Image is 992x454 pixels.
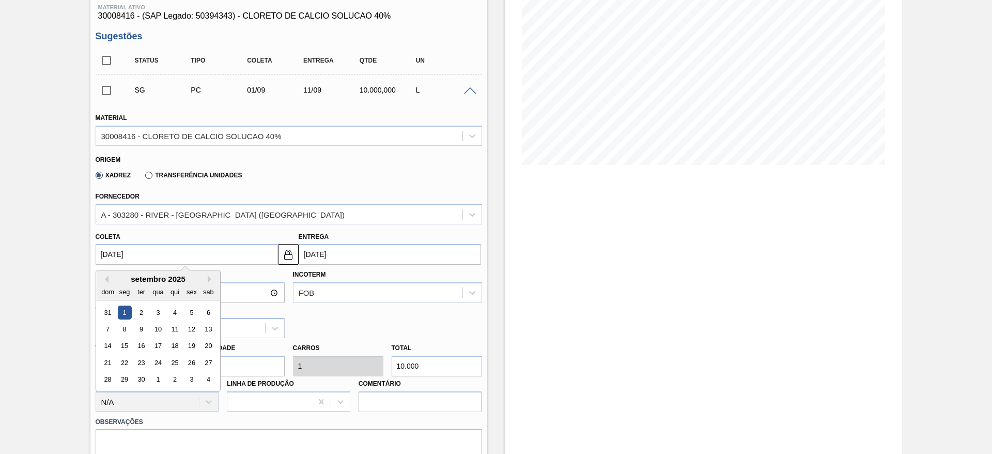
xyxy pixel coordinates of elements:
div: Choose quinta-feira, 18 de setembro de 2025 [167,339,181,353]
div: Choose quinta-feira, 4 de setembro de 2025 [167,306,181,320]
div: Choose segunda-feira, 1 de setembro de 2025 [117,306,131,320]
div: Choose domingo, 14 de setembro de 2025 [101,339,115,353]
label: Entrega [299,233,329,240]
div: Choose sexta-feira, 12 de setembro de 2025 [184,322,198,336]
div: Choose sexta-feira, 19 de setembro de 2025 [184,339,198,353]
div: Choose segunda-feira, 15 de setembro de 2025 [117,339,131,353]
div: Choose domingo, 28 de setembro de 2025 [101,373,115,387]
div: UN [413,57,476,64]
div: setembro 2025 [96,275,220,283]
div: Choose domingo, 21 de setembro de 2025 [101,356,115,370]
div: Choose sábado, 20 de setembro de 2025 [201,339,215,353]
div: seg [117,285,131,299]
div: Choose domingo, 7 de setembro de 2025 [101,322,115,336]
label: Material [96,114,127,122]
div: 11/09/2025 [301,86,363,94]
label: Linha de Produção [227,380,294,387]
button: locked [278,244,299,265]
div: month 2025-09 [99,304,216,388]
div: Choose terça-feira, 16 de setembro de 2025 [134,339,148,353]
label: Xadrez [96,172,131,179]
h3: Sugestões [96,31,482,42]
div: Tipo [188,57,251,64]
div: Choose terça-feira, 23 de setembro de 2025 [134,356,148,370]
div: Choose quinta-feira, 11 de setembro de 2025 [167,322,181,336]
label: Coleta [96,233,120,240]
div: Entrega [301,57,363,64]
label: Fornecedor [96,193,139,200]
img: locked [282,248,295,261]
div: 01/09/2025 [244,86,307,94]
div: Choose quarta-feira, 17 de setembro de 2025 [151,339,165,353]
div: Choose quarta-feira, 3 de setembro de 2025 [151,306,165,320]
div: Choose sexta-feira, 3 de outubro de 2025 [184,373,198,387]
div: Sugestão Criada [132,86,195,94]
div: qui [167,285,181,299]
div: Choose segunda-feira, 29 de setembro de 2025 [117,373,131,387]
label: Observações [96,415,482,430]
div: Choose sexta-feira, 5 de setembro de 2025 [184,306,198,320]
button: Previous Month [101,276,109,283]
label: Total [392,344,412,352]
div: 30008416 - CLORETO DE CALCIO SOLUCAO 40% [101,131,282,140]
label: Origem [96,156,121,163]
div: Choose quinta-feira, 25 de setembro de 2025 [167,356,181,370]
div: Choose terça-feira, 2 de setembro de 2025 [134,306,148,320]
label: Incoterm [293,271,326,278]
div: Choose terça-feira, 9 de setembro de 2025 [134,322,148,336]
div: ter [134,285,148,299]
input: dd/mm/yyyy [299,244,481,265]
div: Choose sábado, 13 de setembro de 2025 [201,322,215,336]
div: dom [101,285,115,299]
label: Comentário [359,376,482,391]
div: qua [151,285,165,299]
div: Choose terça-feira, 30 de setembro de 2025 [134,373,148,387]
div: A - 303280 - RIVER - [GEOGRAPHIC_DATA] ([GEOGRAPHIC_DATA]) [101,210,345,219]
label: Hora Entrega [96,267,285,282]
div: Choose quarta-feira, 24 de setembro de 2025 [151,356,165,370]
div: Choose quarta-feira, 1 de outubro de 2025 [151,373,165,387]
label: Carros [293,344,320,352]
label: Transferência Unidades [145,172,242,179]
button: Next Month [208,276,215,283]
span: Material ativo [98,4,479,10]
div: sex [184,285,198,299]
div: Choose sábado, 27 de setembro de 2025 [201,356,215,370]
span: 30008416 - (SAP Legado: 50394343) - CLORETO DE CALCIO SOLUCAO 40% [98,11,479,21]
div: Choose quarta-feira, 10 de setembro de 2025 [151,322,165,336]
div: L [413,86,476,94]
input: dd/mm/yyyy [96,244,278,265]
div: Status [132,57,195,64]
div: Choose sexta-feira, 26 de setembro de 2025 [184,356,198,370]
div: Choose segunda-feira, 8 de setembro de 2025 [117,322,131,336]
div: Choose quinta-feira, 2 de outubro de 2025 [167,373,181,387]
div: 10.000,000 [357,86,420,94]
div: Qtde [357,57,420,64]
div: Choose sábado, 6 de setembro de 2025 [201,306,215,320]
div: sab [201,285,215,299]
div: FOB [299,289,315,297]
div: Coleta [244,57,307,64]
div: Choose domingo, 31 de agosto de 2025 [101,306,115,320]
div: Choose segunda-feira, 22 de setembro de 2025 [117,356,131,370]
div: Pedido de Compra [188,86,251,94]
div: Choose sábado, 4 de outubro de 2025 [201,373,215,387]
